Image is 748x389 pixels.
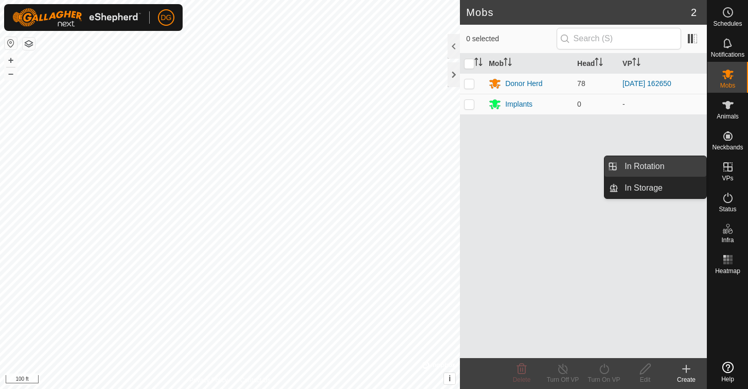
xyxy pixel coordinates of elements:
span: VPs [722,175,733,181]
input: Search (S) [557,28,681,49]
p-sorticon: Activate to sort [474,59,483,67]
span: i [449,374,451,383]
button: + [5,54,17,66]
span: 0 [577,100,581,108]
p-sorticon: Activate to sort [595,59,603,67]
span: Notifications [711,52,744,58]
span: Animals [717,113,739,120]
button: i [444,373,455,384]
button: Map Layers [23,38,35,50]
div: Edit [625,375,666,384]
button: Reset Map [5,37,17,49]
span: Heatmap [715,268,740,274]
div: Donor Herd [505,78,542,89]
div: Create [666,375,707,384]
span: 2 [691,5,697,20]
span: Neckbands [712,144,743,150]
li: In Storage [604,178,706,198]
th: Mob [485,54,573,74]
span: In Storage [625,182,663,194]
p-sorticon: Activate to sort [632,59,640,67]
li: In Rotation [604,156,706,177]
a: Privacy Policy [189,376,228,385]
div: Implants [505,99,532,110]
img: Gallagher Logo [12,8,141,27]
span: Help [721,376,734,382]
a: Help [707,358,748,386]
p-sorticon: Activate to sort [504,59,512,67]
span: In Rotation [625,160,664,173]
h2: Mobs [466,6,691,19]
th: VP [618,54,707,74]
td: - [618,94,707,114]
a: [DATE] 162650 [622,79,671,88]
span: Schedules [713,21,742,27]
span: Mobs [720,82,735,89]
a: Contact Us [240,376,271,385]
a: In Rotation [618,156,706,177]
span: Infra [721,237,734,243]
div: Turn On VP [583,375,625,384]
button: – [5,67,17,80]
span: 78 [577,79,585,88]
th: Head [573,54,618,74]
span: DG [161,12,172,23]
span: 0 selected [466,33,556,44]
span: Delete [513,376,531,383]
span: Status [719,206,736,212]
div: Turn Off VP [542,375,583,384]
a: In Storage [618,178,706,198]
